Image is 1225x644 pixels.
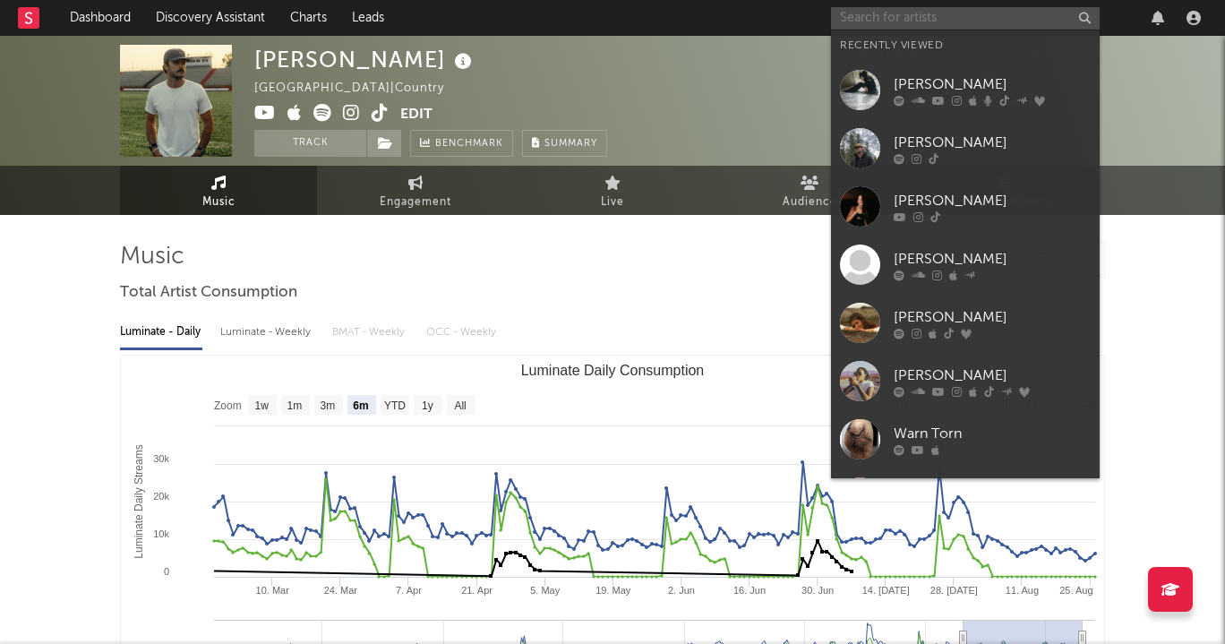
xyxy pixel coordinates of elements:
[831,7,1100,30] input: Search for artists
[396,585,422,596] text: 7. Apr
[120,282,297,304] span: Total Artist Consumption
[711,166,908,215] a: Audience
[353,399,368,412] text: 6m
[862,585,910,596] text: 14. [DATE]
[521,363,705,378] text: Luminate Daily Consumption
[202,192,236,213] span: Music
[894,306,1091,328] div: [PERSON_NAME]
[400,104,433,126] button: Edit
[255,399,270,412] text: 1w
[894,423,1091,444] div: Warn Torn
[801,585,834,596] text: 30. Jun
[831,410,1100,468] a: Warn Torn
[410,130,513,157] a: Benchmark
[214,399,242,412] text: Zoom
[831,61,1100,119] a: [PERSON_NAME]
[831,177,1100,236] a: [PERSON_NAME]
[164,566,169,577] text: 0
[220,317,314,348] div: Luminate - Weekly
[930,585,978,596] text: 28. [DATE]
[783,192,837,213] span: Audience
[840,35,1091,56] div: Recently Viewed
[133,444,145,558] text: Luminate Daily Streams
[894,132,1091,153] div: [PERSON_NAME]
[254,130,366,157] button: Track
[522,130,607,157] button: Summary
[435,133,503,155] span: Benchmark
[831,468,1100,527] a: LIL 2K
[422,399,433,412] text: 1y
[153,453,169,464] text: 30k
[601,192,624,213] span: Live
[287,399,303,412] text: 1m
[380,192,451,213] span: Engagement
[324,585,358,596] text: 24. Mar
[668,585,695,596] text: 2. Jun
[514,166,711,215] a: Live
[831,236,1100,294] a: [PERSON_NAME]
[831,352,1100,410] a: [PERSON_NAME]
[153,528,169,539] text: 10k
[894,365,1091,386] div: [PERSON_NAME]
[733,585,766,596] text: 16. Jun
[595,585,631,596] text: 19. May
[1006,585,1039,596] text: 11. Aug
[1059,585,1092,596] text: 25. Aug
[461,585,493,596] text: 21. Apr
[317,166,514,215] a: Engagement
[153,491,169,502] text: 20k
[530,585,561,596] text: 5. May
[544,139,597,149] span: Summary
[894,248,1091,270] div: [PERSON_NAME]
[254,78,465,99] div: [GEOGRAPHIC_DATA] | Country
[384,399,406,412] text: YTD
[831,294,1100,352] a: [PERSON_NAME]
[321,399,336,412] text: 3m
[120,317,202,348] div: Luminate - Daily
[894,73,1091,95] div: [PERSON_NAME]
[120,166,317,215] a: Music
[894,190,1091,211] div: [PERSON_NAME]
[454,399,466,412] text: All
[254,45,476,74] div: [PERSON_NAME]
[831,119,1100,177] a: [PERSON_NAME]
[256,585,290,596] text: 10. Mar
